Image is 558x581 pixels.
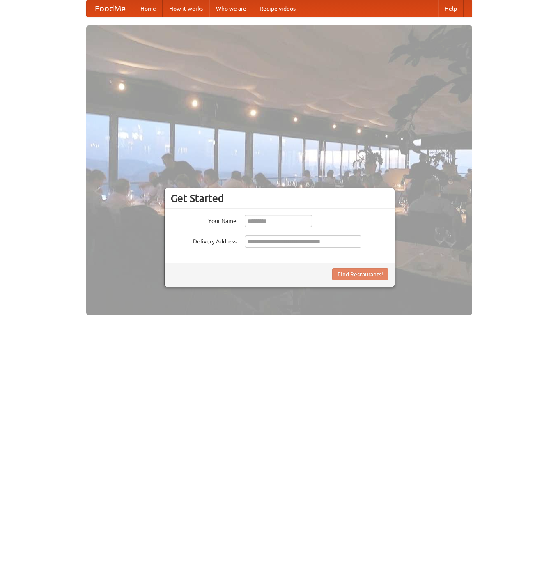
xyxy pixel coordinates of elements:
[171,215,237,225] label: Your Name
[163,0,209,17] a: How it works
[171,235,237,246] label: Delivery Address
[253,0,302,17] a: Recipe videos
[171,192,388,204] h3: Get Started
[332,268,388,280] button: Find Restaurants!
[87,0,134,17] a: FoodMe
[438,0,464,17] a: Help
[209,0,253,17] a: Who we are
[134,0,163,17] a: Home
